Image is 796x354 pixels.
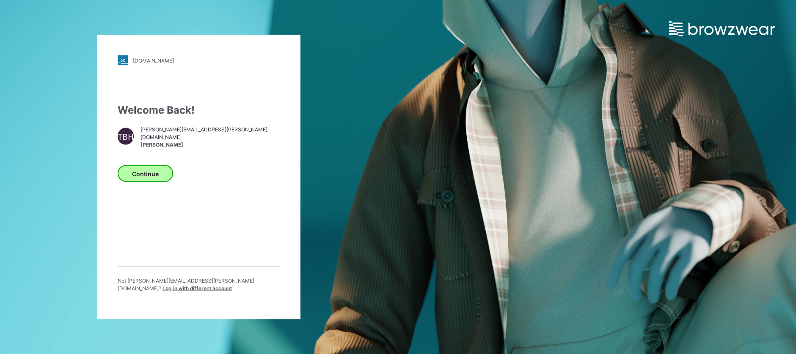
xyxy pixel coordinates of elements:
[118,128,134,145] div: TBH
[133,57,174,63] div: [DOMAIN_NAME]
[118,277,280,292] p: Not [PERSON_NAME][EMAIL_ADDRESS][PERSON_NAME][DOMAIN_NAME] ?
[140,125,280,141] span: [PERSON_NAME][EMAIL_ADDRESS][PERSON_NAME][DOMAIN_NAME]
[140,141,280,148] span: [PERSON_NAME]
[163,285,232,291] span: Log in with different account
[118,55,280,65] a: [DOMAIN_NAME]
[669,21,775,36] img: browzwear-logo.e42bd6dac1945053ebaf764b6aa21510.svg
[118,55,128,65] img: stylezone-logo.562084cfcfab977791bfbf7441f1a819.svg
[118,103,280,118] div: Welcome Back!
[118,165,173,182] button: Continue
